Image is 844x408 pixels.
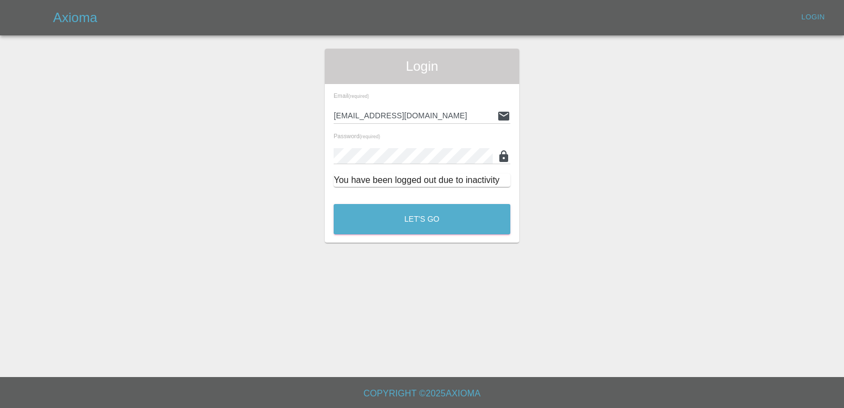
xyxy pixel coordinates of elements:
[9,386,835,401] h6: Copyright © 2025 Axioma
[53,9,97,27] h5: Axioma
[795,9,831,26] a: Login
[334,174,510,187] div: You have been logged out due to inactivity
[360,134,380,139] small: (required)
[334,133,380,139] span: Password
[349,94,369,99] small: (required)
[334,57,510,75] span: Login
[334,92,369,99] span: Email
[334,204,510,234] button: Let's Go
